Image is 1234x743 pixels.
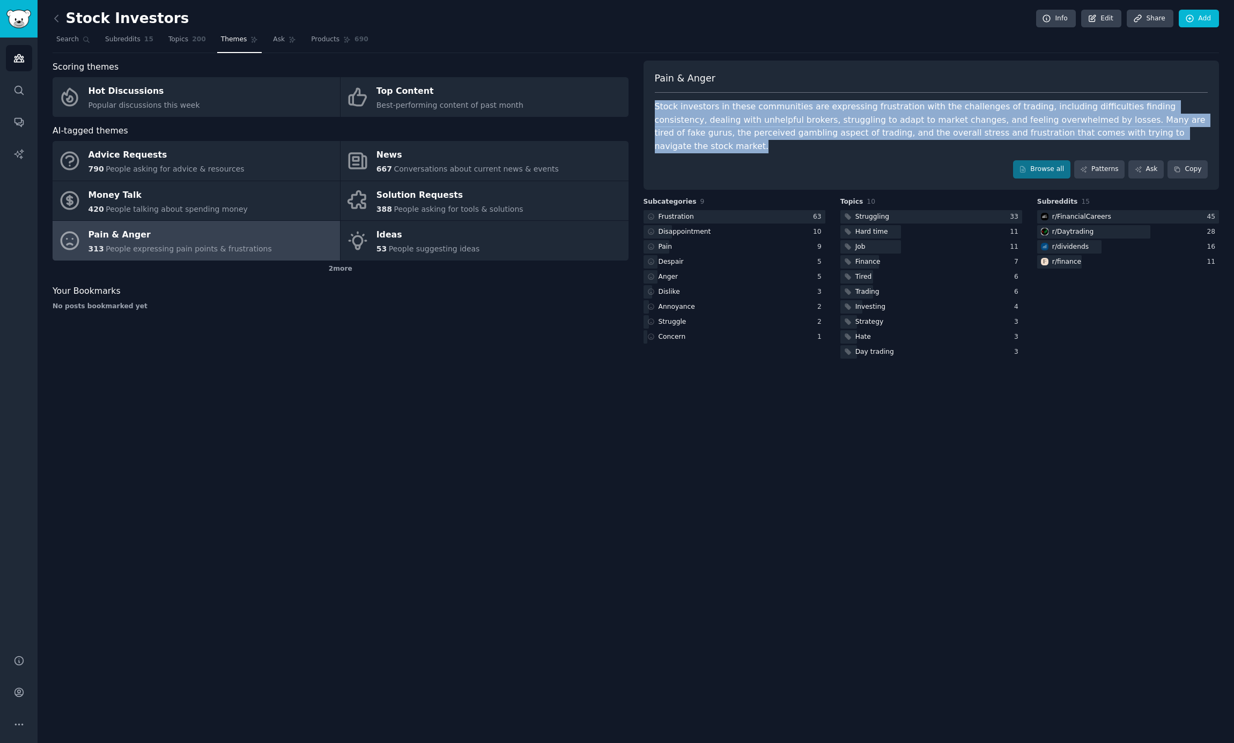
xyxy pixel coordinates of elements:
[817,302,825,312] div: 2
[53,221,340,261] a: Pain & Anger313People expressing pain points & frustrations
[341,221,628,261] a: Ideas53People suggesting ideas
[53,181,340,221] a: Money Talk420People talking about spending money
[1010,227,1022,237] div: 11
[659,302,695,312] div: Annoyance
[354,35,368,44] span: 690
[655,100,1208,153] div: Stock investors in these communities are expressing frustration with the challenges of trading, i...
[659,272,678,282] div: Anger
[644,300,825,314] a: Annoyance2
[840,315,1022,329] a: Strategy3
[1207,257,1219,267] div: 11
[192,35,206,44] span: 200
[101,31,157,53] a: Subreddits15
[659,257,684,267] div: Despair
[1207,212,1219,222] div: 45
[1014,272,1022,282] div: 6
[1010,242,1022,252] div: 11
[88,165,104,173] span: 790
[840,270,1022,284] a: Tired6
[376,83,523,100] div: Top Content
[659,287,680,297] div: Dislike
[644,315,825,329] a: Struggle2
[53,302,629,311] div: No posts bookmarked yet
[1014,287,1022,297] div: 6
[855,242,866,252] div: Job
[389,244,480,253] span: People suggesting ideas
[840,330,1022,344] a: Hate3
[1052,242,1089,252] div: r/ dividends
[644,255,825,269] a: Despair5
[269,31,300,53] a: Ask
[867,198,875,205] span: 10
[840,300,1022,314] a: Investing4
[376,187,523,204] div: Solution Requests
[394,165,558,173] span: Conversations about current news & events
[644,285,825,299] a: Dislike3
[53,77,340,117] a: Hot DiscussionsPopular discussions this week
[1036,10,1076,28] a: Info
[376,205,392,213] span: 388
[1010,212,1022,222] div: 33
[659,332,686,342] div: Concern
[376,165,392,173] span: 667
[88,83,200,100] div: Hot Discussions
[644,197,697,207] span: Subcategories
[1014,302,1022,312] div: 4
[1207,227,1219,237] div: 28
[644,270,825,284] a: Anger5
[855,257,881,267] div: Finance
[376,101,523,109] span: Best-performing content of past month
[88,187,248,204] div: Money Talk
[1037,225,1219,239] a: Daytradingr/Daytrading28
[106,165,244,173] span: People asking for advice & resources
[817,257,825,267] div: 5
[53,61,119,74] span: Scoring themes
[855,272,872,282] div: Tired
[817,242,825,252] div: 9
[855,332,871,342] div: Hate
[1013,160,1070,179] a: Browse all
[53,261,629,278] div: 2 more
[1127,10,1173,28] a: Share
[855,317,884,327] div: Strategy
[106,205,248,213] span: People talking about spending money
[817,287,825,297] div: 3
[311,35,339,44] span: Products
[659,212,694,222] div: Frustration
[1052,227,1093,237] div: r/ Daytrading
[88,227,272,244] div: Pain & Anger
[1037,197,1078,207] span: Subreddits
[341,77,628,117] a: Top ContentBest-performing content of past month
[341,141,628,181] a: News667Conversations about current news & events
[88,101,200,109] span: Popular discussions this week
[6,10,31,28] img: GummySearch logo
[840,210,1022,224] a: Struggling33
[376,244,387,253] span: 53
[1014,257,1022,267] div: 7
[840,255,1022,269] a: Finance7
[1207,242,1219,252] div: 16
[813,212,825,222] div: 63
[53,10,189,27] h2: Stock Investors
[376,227,480,244] div: Ideas
[144,35,153,44] span: 15
[307,31,372,53] a: Products690
[1037,255,1219,269] a: financer/finance11
[1081,10,1121,28] a: Edit
[1179,10,1219,28] a: Add
[840,240,1022,254] a: Job11
[644,210,825,224] a: Frustration63
[817,272,825,282] div: 5
[341,181,628,221] a: Solution Requests388People asking for tools & solutions
[813,227,825,237] div: 10
[817,332,825,342] div: 1
[659,227,711,237] div: Disappointment
[855,302,885,312] div: Investing
[1037,240,1219,254] a: dividendsr/dividends16
[1081,198,1090,205] span: 15
[1041,258,1048,265] img: finance
[1168,160,1208,179] button: Copy
[855,287,880,297] div: Trading
[1037,210,1219,224] a: FinancialCareersr/FinancialCareers45
[53,31,94,53] a: Search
